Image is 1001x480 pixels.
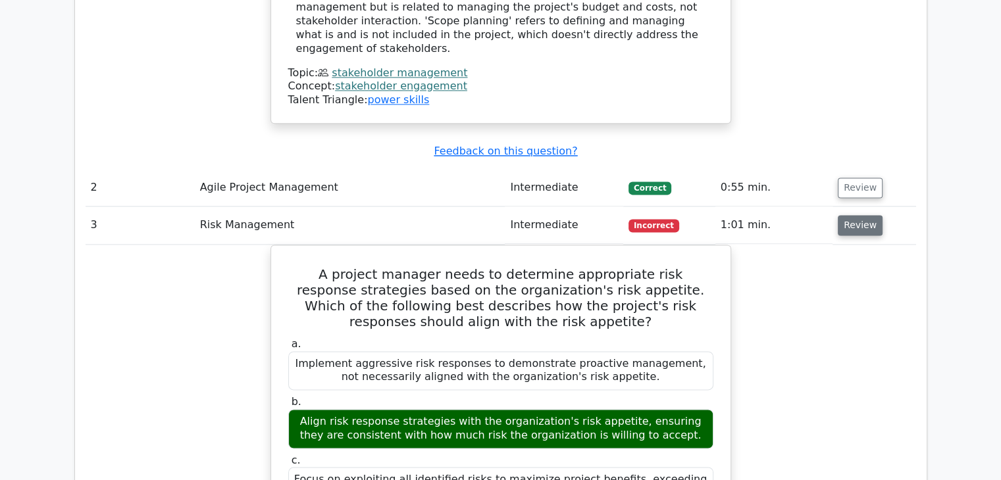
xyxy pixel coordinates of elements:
[332,66,467,79] a: stakeholder management
[86,169,195,206] td: 2
[288,409,713,448] div: Align risk response strategies with the organization's risk appetite, ensuring they are consisten...
[292,395,301,408] span: b.
[195,206,505,244] td: Risk Management
[629,219,679,232] span: Incorrect
[505,169,623,206] td: Intermediate
[715,206,833,244] td: 1:01 min.
[292,454,301,466] span: c.
[288,66,713,107] div: Talent Triangle:
[288,351,713,391] div: Implement aggressive risk responses to demonstrate proactive management, not necessarily aligned ...
[838,215,883,235] button: Review
[367,93,429,106] a: power skills
[292,337,301,350] span: a.
[288,66,713,80] div: Topic:
[505,206,623,244] td: Intermediate
[715,169,833,206] td: 0:55 min.
[287,266,715,329] h5: A project manager needs to determine appropriate risk response strategies based on the organizati...
[335,80,467,92] a: stakeholder engagement
[629,181,671,195] span: Correct
[86,206,195,244] td: 3
[838,178,883,198] button: Review
[195,169,505,206] td: Agile Project Management
[434,145,577,157] a: Feedback on this question?
[288,80,713,93] div: Concept:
